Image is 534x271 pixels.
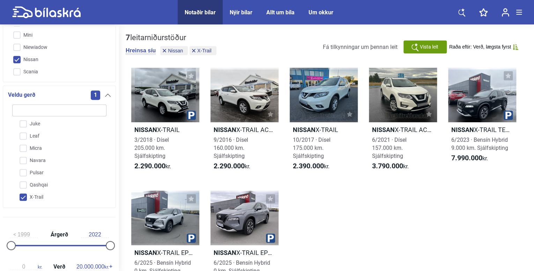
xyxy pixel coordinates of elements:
span: kr. [76,264,109,270]
h2: X-TRAIL ACENTA PLUS 7SÆTA [369,126,437,134]
h2: X-TRAIL EPOWER TEKNA 2WD [210,249,279,257]
span: Nissan [168,48,183,53]
b: 2.290.000 [134,162,165,170]
b: Nissan [134,126,157,133]
span: kr. [293,162,329,170]
span: kr. [134,162,171,170]
h2: X-TRAIL TEKNA 2WD [448,126,516,134]
a: Nýir bílar [230,9,252,16]
div: leitarniðurstöður [126,33,218,42]
a: NissanX-TRAIL TEKNA 2WD6/2023 · Bensín Hybrid9.000 km. Sjálfskipting7.990.000kr. [448,68,516,177]
a: Um okkur [309,9,333,16]
b: Nissan [372,126,395,133]
span: Vista leit [420,43,438,51]
span: Raða eftir: Verð, lægsta fyrst [449,44,511,50]
span: 9/2016 · Dísel 160.000 km. Sjálfskipting [214,137,248,159]
img: user-login.svg [502,8,509,17]
span: Fá tilkynningar um þennan leit [323,44,398,50]
b: 2.290.000 [214,162,245,170]
b: 7.990.000 [451,154,482,162]
span: 10/2017 · Dísel 175.000 km. Sjálfskipting [293,137,331,159]
h2: X-TRAIL [131,126,199,134]
a: NissanX-TRAIL ACENTA PLUS 7SÆTA6/2021 · Dísel157.000 km. Sjálfskipting3.790.000kr. [369,68,437,177]
img: parking.png [187,111,196,120]
span: 6/2023 · Bensín Hybrid 9.000 km. Sjálfskipting [451,137,508,151]
b: Nissan [293,126,316,133]
span: kr. [372,162,409,170]
b: 7 [126,33,130,42]
a: NissanX-TRAIL ACENTA+2 2WD9/2016 · Dísel160.000 km. Sjálfskipting2.290.000kr. [210,68,279,177]
span: kr. [214,162,250,170]
span: 3/2018 · Dísel 205.000 km. Sjálfskipting [134,137,169,159]
h2: X-TRAIL EPOWER TEKNA 2WD [131,249,199,257]
b: 3.790.000 [372,162,403,170]
h2: X-TRAIL ACENTA+2 2WD [210,126,279,134]
a: NissanX-TRAIL3/2018 · Dísel205.000 km. Sjálfskipting2.290.000kr. [131,68,199,177]
button: Raða eftir: Verð, lægsta fyrst [449,44,518,50]
b: 2.390.000 [293,162,324,170]
b: Nissan [451,126,474,133]
span: kr. [10,264,42,270]
a: NissanX-TRAIL10/2017 · Dísel175.000 km. Sjálfskipting2.390.000kr. [290,68,358,177]
a: Notaðir bílar [185,9,216,16]
span: Veldu gerð [8,90,35,100]
b: Nissan [214,126,236,133]
span: kr. [451,154,488,162]
img: parking.png [187,234,196,243]
span: Árgerð [49,232,70,237]
img: parking.png [266,234,275,243]
span: Verð [52,264,67,270]
img: parking.png [504,111,513,120]
button: X-Trail [190,46,216,55]
b: Nissan [214,249,236,256]
span: 1 [91,90,100,100]
b: Nissan [134,249,157,256]
a: Allt um bíla [266,9,295,16]
span: X-Trail [197,48,212,53]
h2: X-TRAIL [290,126,358,134]
button: Hreinsa síu [126,47,156,54]
span: 6/2021 · Dísel 157.000 km. Sjálfskipting [372,137,407,159]
button: Nissan [160,46,188,55]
